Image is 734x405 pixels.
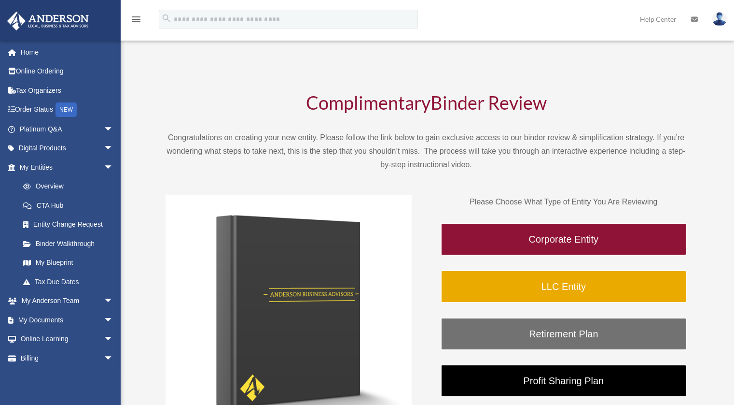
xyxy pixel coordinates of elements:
span: arrow_drop_down [104,291,123,311]
a: My Anderson Teamarrow_drop_down [7,291,128,311]
a: Tax Organizers [7,81,128,100]
img: Anderson Advisors Platinum Portal [4,12,92,30]
a: LLC Entity [441,270,687,303]
p: Congratulations on creating your new entity. Please follow the link below to gain exclusive acces... [166,131,687,172]
a: Online Ordering [7,62,128,81]
img: User Pic [712,12,727,26]
i: search [161,13,172,24]
a: Events Calendar [7,368,128,387]
a: My Blueprint [14,253,128,273]
a: My Documentsarrow_drop_down [7,310,128,330]
span: arrow_drop_down [104,139,123,159]
div: NEW [55,102,77,117]
i: menu [130,14,142,25]
p: Please Choose What Type of Entity You Are Reviewing [441,195,687,209]
a: Home [7,43,128,62]
a: Binder Walkthrough [14,234,123,253]
span: arrow_drop_down [104,158,123,177]
a: Profit Sharing Plan [441,364,687,397]
span: arrow_drop_down [104,119,123,139]
span: arrow_drop_down [104,330,123,349]
span: Binder Review [430,91,547,114]
a: Digital Productsarrow_drop_down [7,139,128,158]
span: Complimentary [306,91,430,114]
a: Corporate Entity [441,223,687,256]
a: Order StatusNEW [7,100,128,120]
span: arrow_drop_down [104,310,123,330]
a: Entity Change Request [14,215,128,234]
a: My Entitiesarrow_drop_down [7,158,128,177]
a: Billingarrow_drop_down [7,348,128,368]
span: arrow_drop_down [104,348,123,368]
a: Overview [14,177,128,196]
a: Platinum Q&Aarrow_drop_down [7,119,128,139]
a: Online Learningarrow_drop_down [7,330,128,349]
a: menu [130,17,142,25]
a: CTA Hub [14,196,128,215]
a: Tax Due Dates [14,272,128,291]
a: Retirement Plan [441,318,687,350]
